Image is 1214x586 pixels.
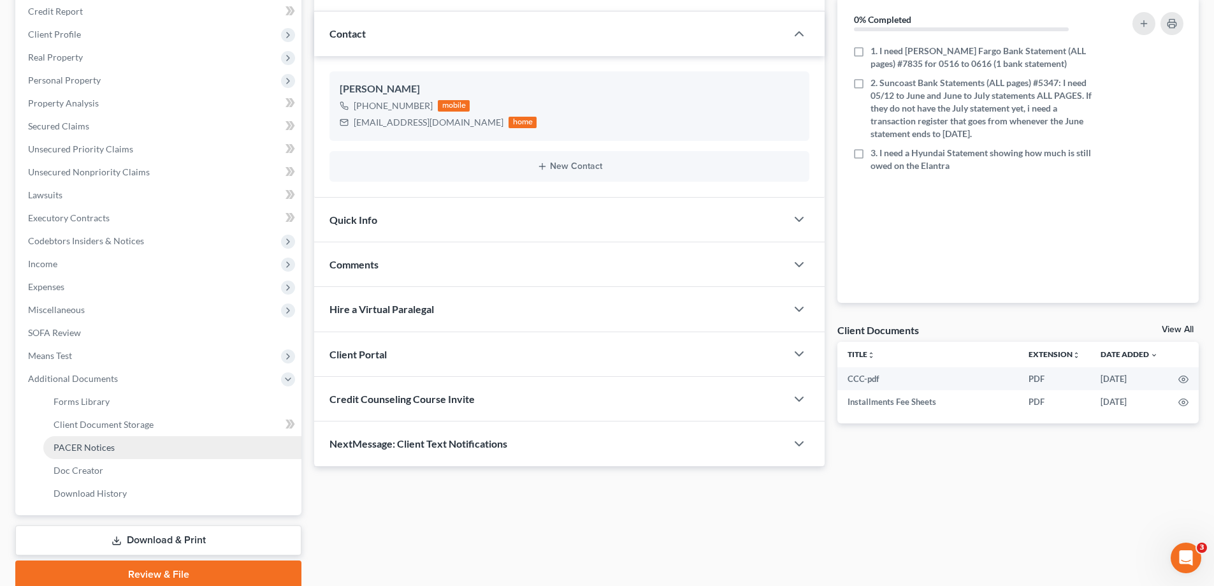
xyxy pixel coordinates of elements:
[329,214,377,226] span: Quick Info
[28,304,85,315] span: Miscellaneous
[871,77,1097,140] span: 2. Suncoast Bank Statements (ALL pages) #5347: I need 05/12 to June and June to July statements A...
[28,143,133,154] span: Unsecured Priority Claims
[854,14,911,25] strong: 0% Completed
[28,75,101,85] span: Personal Property
[28,121,89,131] span: Secured Claims
[837,367,1018,390] td: CCC-pdf
[54,419,154,430] span: Client Document Storage
[18,92,301,115] a: Property Analysis
[28,373,118,384] span: Additional Documents
[354,116,503,129] div: [EMAIL_ADDRESS][DOMAIN_NAME]
[18,184,301,207] a: Lawsuits
[1090,367,1168,390] td: [DATE]
[871,147,1097,172] span: 3. I need a Hyundai Statement showing how much is still owed on the Elantra
[340,161,799,172] button: New Contact
[329,258,379,270] span: Comments
[1162,325,1194,334] a: View All
[43,482,301,505] a: Download History
[43,413,301,436] a: Client Document Storage
[18,115,301,138] a: Secured Claims
[18,161,301,184] a: Unsecured Nonpriority Claims
[1197,543,1207,553] span: 3
[1090,390,1168,413] td: [DATE]
[18,138,301,161] a: Unsecured Priority Claims
[438,100,470,112] div: mobile
[848,349,875,359] a: Titleunfold_more
[329,393,475,405] span: Credit Counseling Course Invite
[509,117,537,128] div: home
[28,235,144,246] span: Codebtors Insiders & Notices
[54,465,103,476] span: Doc Creator
[28,189,62,200] span: Lawsuits
[871,45,1097,70] span: 1. I need [PERSON_NAME] Fargo Bank Statement (ALL pages) #7835 for 0516 to 0616 (1 bank statement)
[28,212,110,223] span: Executory Contracts
[43,459,301,482] a: Doc Creator
[1018,367,1090,390] td: PDF
[1150,351,1158,359] i: expand_more
[1029,349,1080,359] a: Extensionunfold_more
[43,436,301,459] a: PACER Notices
[329,348,387,360] span: Client Portal
[15,525,301,555] a: Download & Print
[354,99,433,112] div: [PHONE_NUMBER]
[28,327,81,338] span: SOFA Review
[28,6,83,17] span: Credit Report
[43,390,301,413] a: Forms Library
[28,166,150,177] span: Unsecured Nonpriority Claims
[329,303,434,315] span: Hire a Virtual Paralegal
[1101,349,1158,359] a: Date Added expand_more
[54,396,110,407] span: Forms Library
[28,258,57,269] span: Income
[837,390,1018,413] td: Installments Fee Sheets
[837,323,919,337] div: Client Documents
[28,52,83,62] span: Real Property
[54,488,127,499] span: Download History
[340,82,799,97] div: [PERSON_NAME]
[54,442,115,453] span: PACER Notices
[28,29,81,40] span: Client Profile
[28,98,99,108] span: Property Analysis
[1073,351,1080,359] i: unfold_more
[1171,543,1201,573] iframe: Intercom live chat
[28,281,64,292] span: Expenses
[1018,390,1090,413] td: PDF
[329,27,366,40] span: Contact
[28,350,72,361] span: Means Test
[18,207,301,230] a: Executory Contracts
[18,321,301,344] a: SOFA Review
[329,437,507,450] span: NextMessage: Client Text Notifications
[867,351,875,359] i: unfold_more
